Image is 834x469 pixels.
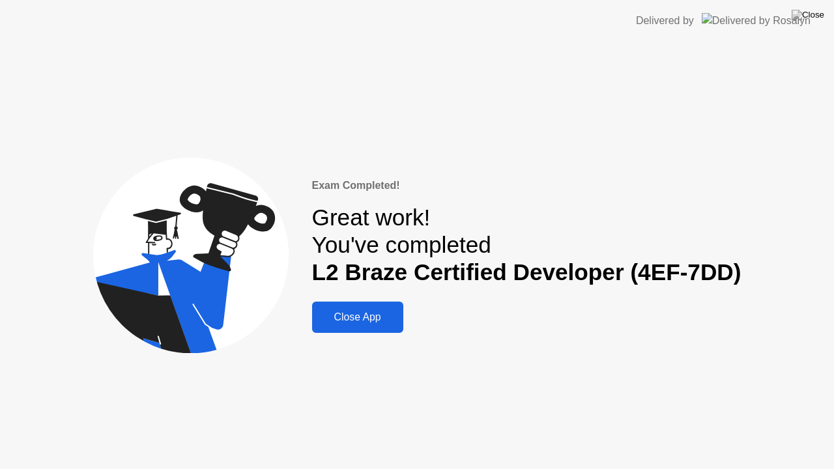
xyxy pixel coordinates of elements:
div: Exam Completed! [312,178,741,193]
div: Great work! You've completed [312,204,741,287]
img: Close [792,10,824,20]
button: Close App [312,302,403,333]
img: Delivered by Rosalyn [702,13,811,28]
div: Delivered by [636,13,694,29]
div: Close App [316,311,399,323]
b: L2 Braze Certified Developer (4EF-7DD) [312,259,741,285]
